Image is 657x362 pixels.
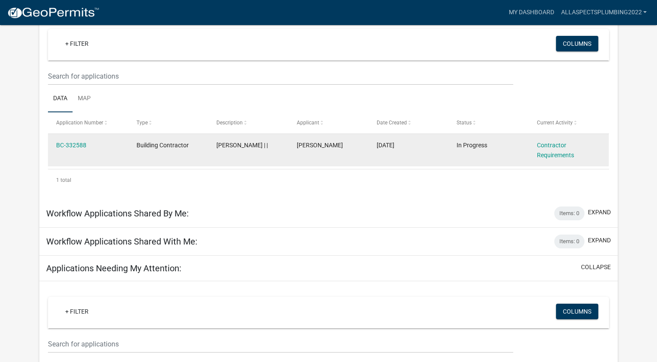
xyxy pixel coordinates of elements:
span: Application Number [56,120,103,126]
span: In Progress [457,142,487,149]
span: Description [216,120,243,126]
div: collapse [39,13,618,199]
span: Current Activity [537,120,573,126]
h5: Workflow Applications Shared By Me: [46,208,189,219]
button: Columns [556,36,598,51]
div: Items: 0 [554,206,584,220]
button: expand [588,236,611,245]
datatable-header-cell: Date Created [368,112,448,133]
div: 1 total [48,169,609,191]
datatable-header-cell: Type [128,112,208,133]
input: Search for applications [48,335,513,353]
span: Applicant [297,120,319,126]
datatable-header-cell: Applicant [288,112,368,133]
button: Columns [556,304,598,319]
h5: Applications Needing My Attention: [46,263,181,273]
a: + Filter [58,36,95,51]
span: Type [136,120,148,126]
h5: Workflow Applications Shared With Me: [46,236,197,247]
datatable-header-cell: Application Number [48,112,128,133]
a: + Filter [58,304,95,319]
div: Items: 0 [554,235,584,248]
a: My Dashboard [505,4,557,21]
span: 11/06/2024 [377,142,394,149]
span: Wade Blocker [297,142,343,149]
button: expand [588,208,611,217]
a: Data [48,85,73,113]
span: Building Contractor [136,142,189,149]
span: Status [457,120,472,126]
a: BC-332588 [56,142,86,149]
button: collapse [581,263,611,272]
a: Map [73,85,96,113]
span: Date Created [377,120,407,126]
datatable-header-cell: Description [208,112,288,133]
input: Search for applications [48,67,513,85]
a: Contractor Requirements [537,142,574,159]
datatable-header-cell: Status [448,112,528,133]
a: AllAspectsPlumbing2022 [557,4,650,21]
span: Wade Blocker | | [216,142,268,149]
datatable-header-cell: Current Activity [529,112,609,133]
